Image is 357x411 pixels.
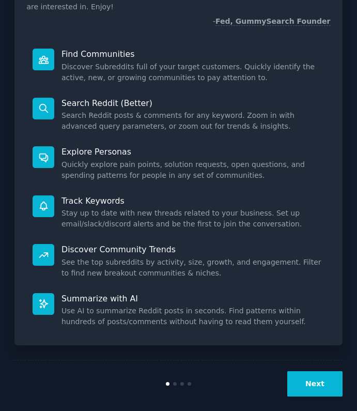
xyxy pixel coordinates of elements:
p: Search Reddit (Better) [61,98,324,109]
dd: Discover Subreddits full of your target customers. Quickly identify the active, new, or growing c... [61,62,324,83]
p: Track Keywords [61,195,324,206]
dd: Search Reddit posts & comments for any keyword. Zoom in with advanced query parameters, or zoom o... [61,110,324,132]
p: Explore Personas [61,146,324,157]
p: Discover Community Trends [61,244,324,255]
button: Next [287,371,343,397]
dd: Stay up to date with new threads related to your business. Set up email/slack/discord alerts and ... [61,208,324,230]
dd: See the top subreddits by activity, size, growth, and engagement. Filter to find new breakout com... [61,257,324,279]
div: - [213,16,331,27]
a: Fed, GummySearch Founder [215,17,331,26]
dd: Quickly explore pain points, solution requests, open questions, and spending patterns for people ... [61,159,324,181]
dd: Use AI to summarize Reddit posts in seconds. Find patterns within hundreds of posts/comments with... [61,306,324,327]
p: Summarize with AI [61,293,324,304]
p: Find Communities [61,49,324,59]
